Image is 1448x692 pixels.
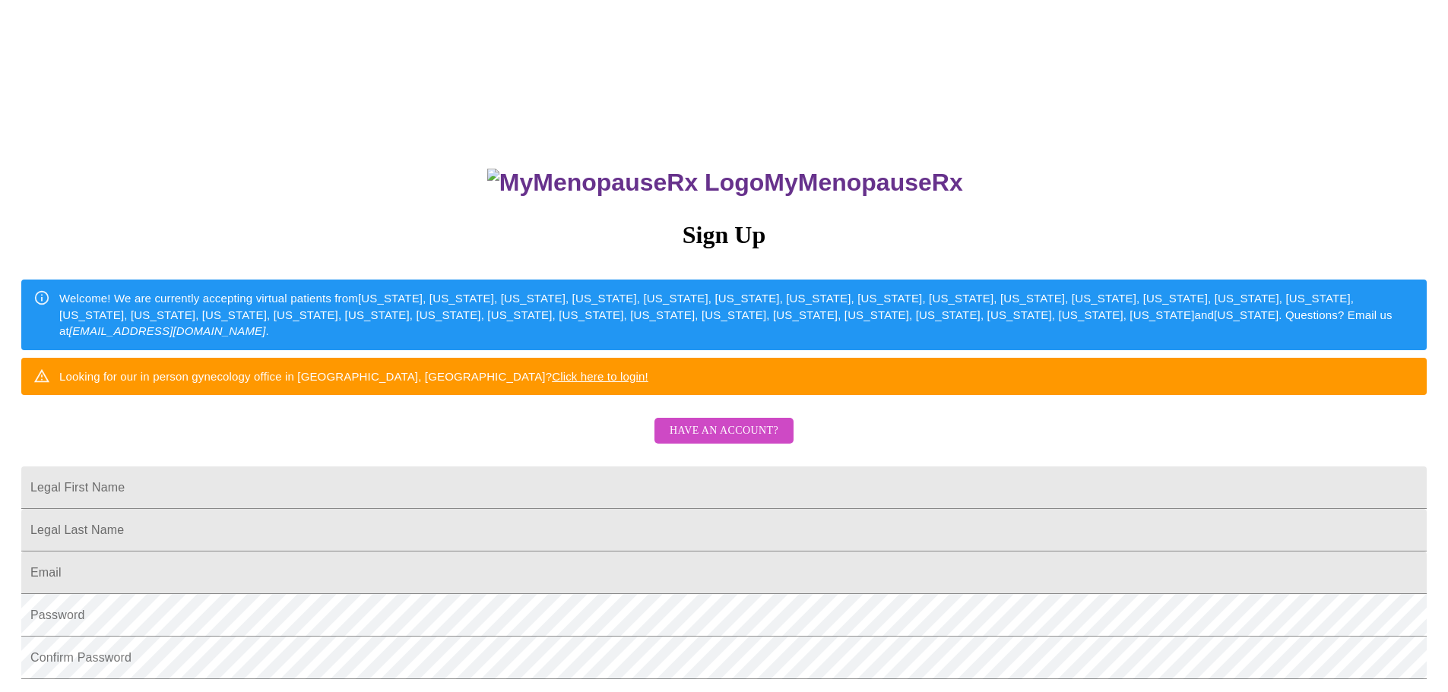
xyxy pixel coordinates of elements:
div: Welcome! We are currently accepting virtual patients from [US_STATE], [US_STATE], [US_STATE], [US... [59,284,1415,345]
em: [EMAIL_ADDRESS][DOMAIN_NAME] [69,324,266,337]
div: Looking for our in person gynecology office in [GEOGRAPHIC_DATA], [GEOGRAPHIC_DATA]? [59,362,648,390]
h3: Sign Up [21,221,1427,249]
button: Have an account? [654,418,794,444]
h3: MyMenopauseRx [24,169,1427,197]
a: Click here to login! [552,370,648,383]
img: MyMenopauseRx Logo [487,169,764,197]
span: Have an account? [670,422,778,441]
a: Have an account? [651,434,797,447]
